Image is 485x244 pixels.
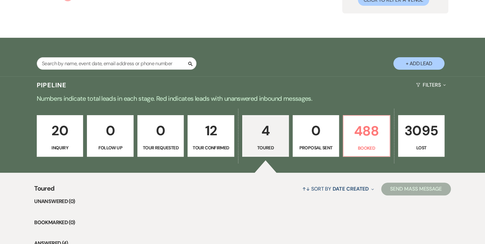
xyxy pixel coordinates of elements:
p: Follow Up [91,144,129,151]
p: Lost [402,144,441,151]
p: Tour Requested [142,144,180,151]
button: Sort By Date Created [300,180,376,197]
p: Numbers indicate total leads in each stage. Red indicates leads with unanswered inbound messages. [12,93,473,104]
p: 0 [142,120,180,141]
h3: Pipeline [37,81,67,90]
p: 0 [91,120,129,141]
a: 488Booked [343,115,390,157]
p: 20 [41,120,79,141]
p: 3095 [402,120,441,141]
a: 0Tour Requested [137,115,184,157]
a: 0Proposal Sent [293,115,339,157]
p: Inquiry [41,144,79,151]
button: Send Mass Message [381,183,451,195]
p: Booked [347,145,386,152]
span: Toured [34,184,54,197]
p: 488 [347,120,386,142]
a: 20Inquiry [37,115,83,157]
input: Search by name, event date, email address or phone number [37,57,196,70]
a: 12Tour Confirmed [188,115,234,157]
li: Unanswered (0) [34,197,450,206]
span: ↑↓ [302,185,310,192]
button: Filters [413,76,448,93]
p: Proposal Sent [297,144,335,151]
span: Date Created [333,185,369,192]
li: Bookmarked (0) [34,218,450,227]
p: 4 [246,120,285,141]
a: 4Toured [242,115,289,157]
button: + Add Lead [393,57,444,70]
p: Toured [246,144,285,151]
a: 0Follow Up [87,115,134,157]
p: 0 [297,120,335,141]
a: 3095Lost [398,115,445,157]
p: 12 [192,120,230,141]
p: Tour Confirmed [192,144,230,151]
